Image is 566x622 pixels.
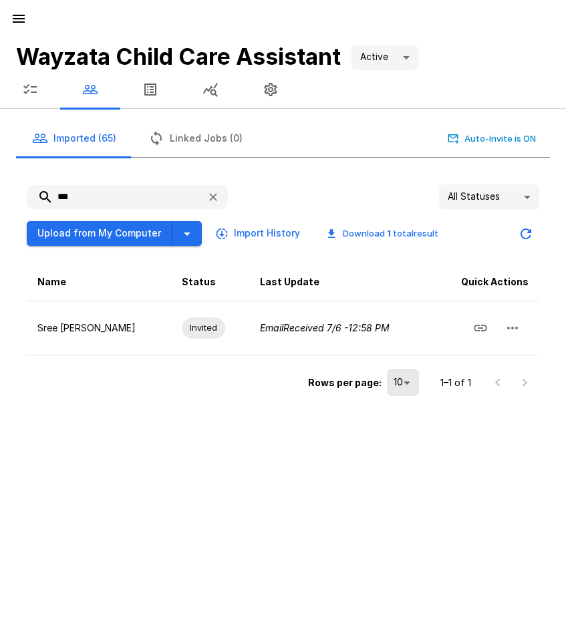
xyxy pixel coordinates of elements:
button: Linked Jobs (0) [132,120,259,157]
button: Updated Today - 9:32 AM [513,220,539,247]
th: Last Update [249,263,432,301]
p: Rows per page: [308,376,382,390]
button: Auto-Invite is ON [445,128,539,149]
span: Invited [182,321,225,334]
button: Import History [213,221,305,246]
p: 1–1 of 1 [440,376,471,390]
i: Email Received 7/6 - 12:58 PM [260,322,390,333]
button: Upload from My Computer [27,221,172,246]
th: Quick Actions [432,263,539,301]
th: Name [27,263,171,301]
p: Sree [PERSON_NAME] [37,321,160,335]
button: Imported (65) [16,120,132,157]
b: 1 [387,228,391,239]
div: 10 [387,369,419,396]
th: Status [171,263,249,301]
b: Wayzata Child Care Assistant [16,43,341,70]
div: All Statuses [439,184,539,210]
button: Download 1 totalresult [316,223,449,244]
span: Copy Interview Link [464,321,497,332]
div: Active [351,45,418,70]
